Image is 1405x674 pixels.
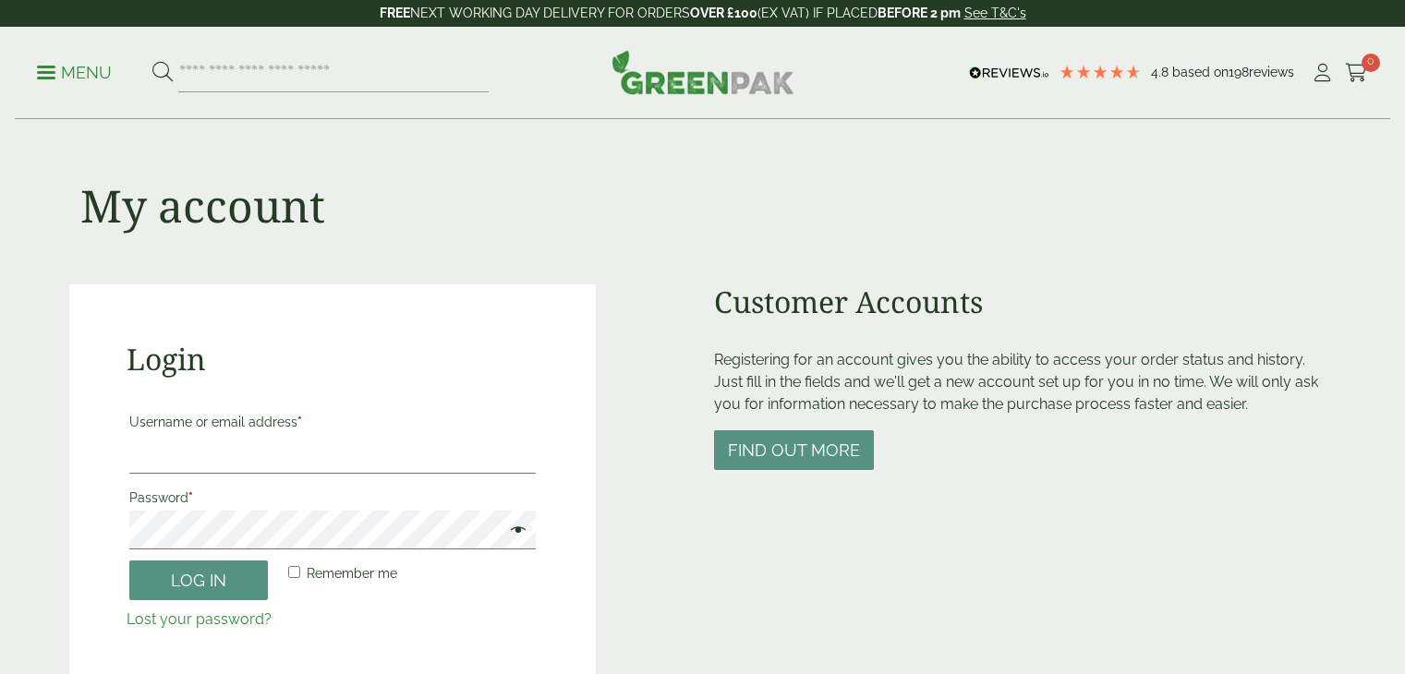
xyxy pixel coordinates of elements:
[129,409,537,435] label: Username or email address
[878,6,961,20] strong: BEFORE 2 pm
[37,62,112,80] a: Menu
[80,179,325,233] h1: My account
[127,610,272,628] a: Lost your password?
[380,6,410,20] strong: FREE
[288,566,300,578] input: Remember me
[1249,65,1294,79] span: reviews
[127,342,539,377] h2: Login
[964,6,1026,20] a: See T&C's
[37,62,112,84] p: Menu
[129,485,537,511] label: Password
[1151,65,1172,79] span: 4.8
[969,66,1049,79] img: REVIEWS.io
[1345,59,1368,87] a: 0
[1311,64,1334,82] i: My Account
[129,560,268,600] button: Log in
[714,284,1336,319] h2: Customer Accounts
[714,349,1336,415] p: Registering for an account gives you the ability to access your order status and history. Just fi...
[1229,65,1249,79] span: 198
[690,6,757,20] strong: OVER £100
[1345,64,1368,82] i: Cart
[714,430,874,470] button: Find out more
[1059,64,1142,80] div: 4.79 Stars
[1362,54,1380,72] span: 0
[612,50,794,94] img: GreenPak Supplies
[1172,65,1229,79] span: Based on
[714,442,874,460] a: Find out more
[307,566,397,581] span: Remember me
